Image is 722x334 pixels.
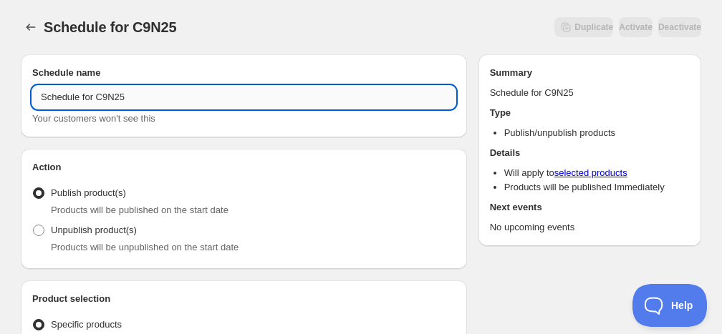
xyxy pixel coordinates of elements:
h2: Schedule name [32,66,456,80]
span: Your customers won't see this [32,113,155,124]
li: Will apply to [504,166,690,180]
span: Products will be unpublished on the start date [51,242,239,252]
h2: Summary [490,66,690,80]
iframe: Toggle Customer Support [632,284,708,327]
h2: Product selection [32,292,456,306]
p: Schedule for C9N25 [490,86,690,100]
span: Products will be published on the start date [51,205,228,215]
a: selected products [554,167,627,178]
p: No upcoming events [490,220,690,235]
h2: Type [490,106,690,120]
h2: Details [490,146,690,160]
button: Schedules [21,17,41,37]
h2: Action [32,160,456,175]
span: Specific products [51,319,122,330]
span: Unpublish product(s) [51,225,137,235]
li: Products will be published Immediately [504,180,690,195]
span: Schedule for C9N25 [44,19,176,35]
li: Publish/unpublish products [504,126,690,140]
h2: Next events [490,200,690,215]
span: Publish product(s) [51,187,126,198]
